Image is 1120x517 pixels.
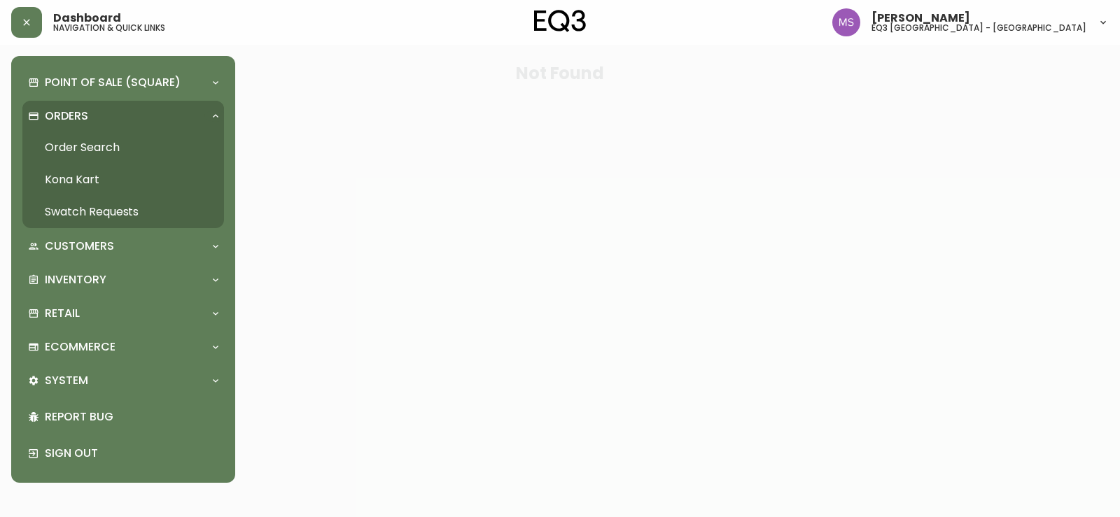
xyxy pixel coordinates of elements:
[22,365,224,396] div: System
[22,231,224,262] div: Customers
[22,101,224,132] div: Orders
[45,339,115,355] p: Ecommerce
[22,264,224,295] div: Inventory
[53,13,121,24] span: Dashboard
[22,298,224,329] div: Retail
[22,332,224,362] div: Ecommerce
[45,75,181,90] p: Point of Sale (Square)
[22,196,224,228] a: Swatch Requests
[45,373,88,388] p: System
[22,67,224,98] div: Point of Sale (Square)
[22,399,224,435] div: Report Bug
[45,108,88,124] p: Orders
[22,435,224,472] div: Sign Out
[45,272,106,288] p: Inventory
[871,13,970,24] span: [PERSON_NAME]
[45,306,80,321] p: Retail
[832,8,860,36] img: 1b6e43211f6f3cc0b0729c9049b8e7af
[871,24,1086,32] h5: eq3 [GEOGRAPHIC_DATA] - [GEOGRAPHIC_DATA]
[22,164,224,196] a: Kona Kart
[534,10,586,32] img: logo
[45,239,114,254] p: Customers
[45,409,218,425] p: Report Bug
[45,446,218,461] p: Sign Out
[22,132,224,164] a: Order Search
[53,24,165,32] h5: navigation & quick links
